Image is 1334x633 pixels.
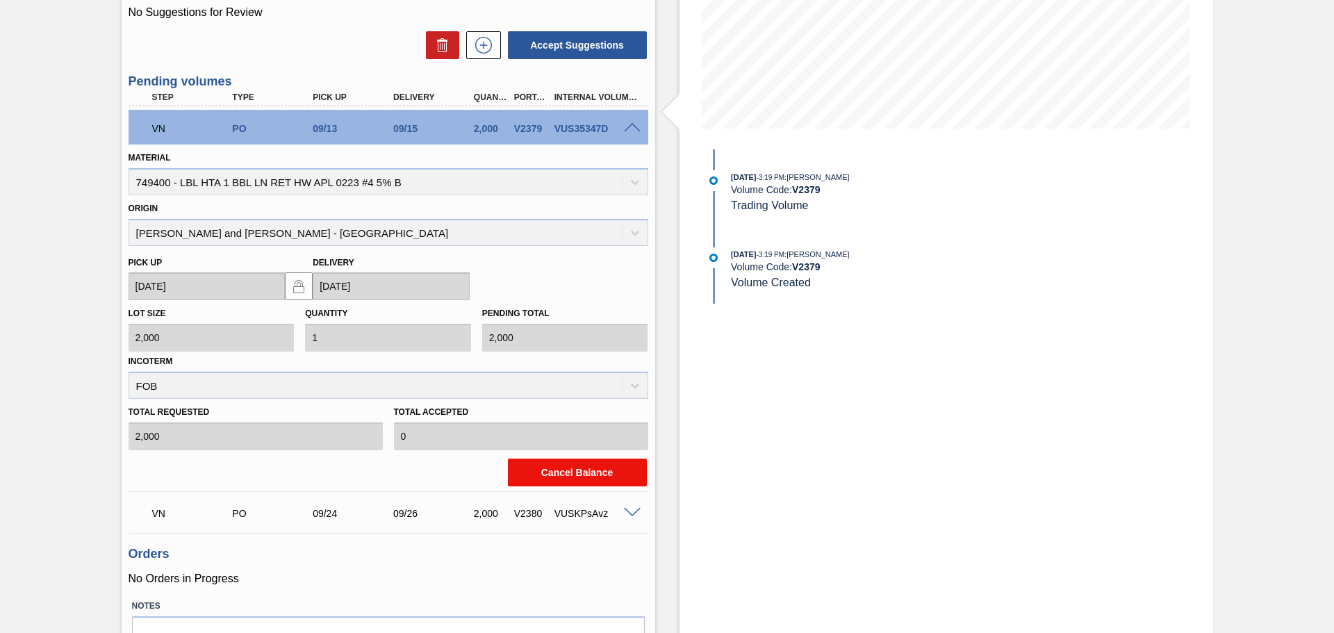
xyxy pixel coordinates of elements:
div: Internal Volume Id [551,92,641,102]
div: 2,000 [470,508,512,519]
div: Type [229,92,319,102]
span: [DATE] [731,250,756,258]
div: Accept Suggestions [501,30,648,60]
h3: Orders [129,547,648,561]
label: Material [129,153,171,163]
label: Delivery [313,258,354,268]
p: VN [152,508,236,519]
div: 09/24/2025 [309,508,400,519]
div: V2379 [511,123,552,134]
span: [DATE] [731,173,756,181]
div: Purchase order [229,508,319,519]
div: Quantity [470,92,512,102]
div: VUS35347D [551,123,641,134]
div: 09/26/2025 [390,508,480,519]
img: atual [709,176,718,185]
div: Volume Code: [731,184,1061,195]
div: Delete Suggestions [419,31,459,59]
button: Accept Suggestions [508,31,647,59]
label: Lot size [129,309,166,318]
div: 2,000 [470,123,512,134]
span: : [PERSON_NAME] [784,250,850,258]
div: Portal Volume [511,92,552,102]
div: V2380 [511,508,552,519]
label: Pending total [482,309,550,318]
label: Total Requested [129,402,383,422]
div: Delivery [390,92,480,102]
div: 09/15/2025 [390,123,480,134]
label: Total Accepted [394,402,648,422]
div: Trading Volume [149,498,239,529]
div: Volume Code: [731,261,1061,272]
label: Pick up [129,258,163,268]
img: locked [290,278,307,295]
label: Origin [129,204,158,213]
label: Incoterm [129,356,173,366]
div: 09/13/2025 [309,123,400,134]
input: mm/dd/yyyy [313,272,470,300]
img: atual [709,254,718,262]
div: Purchase order [229,123,319,134]
span: Volume Created [731,277,811,288]
span: - 3:19 PM [757,251,785,258]
span: - 3:19 PM [757,174,785,181]
div: New suggestion [459,31,501,59]
p: No Orders in Progress [129,573,648,585]
p: VN [152,123,236,134]
span: : [PERSON_NAME] [784,173,850,181]
h3: Pending volumes [129,74,648,89]
div: Pick up [309,92,400,102]
input: mm/dd/yyyy [129,272,286,300]
span: Trading Volume [731,199,808,211]
button: Cancel Balance [508,459,647,486]
button: locked [285,272,313,300]
label: Notes [132,596,645,616]
div: Trading Volume [149,113,239,144]
p: No Suggestions for Review [129,6,648,19]
strong: V 2379 [792,261,821,272]
div: Step [149,92,239,102]
div: VUSKPsAvz [551,508,641,519]
strong: V 2379 [792,184,821,195]
label: Quantity [305,309,347,318]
